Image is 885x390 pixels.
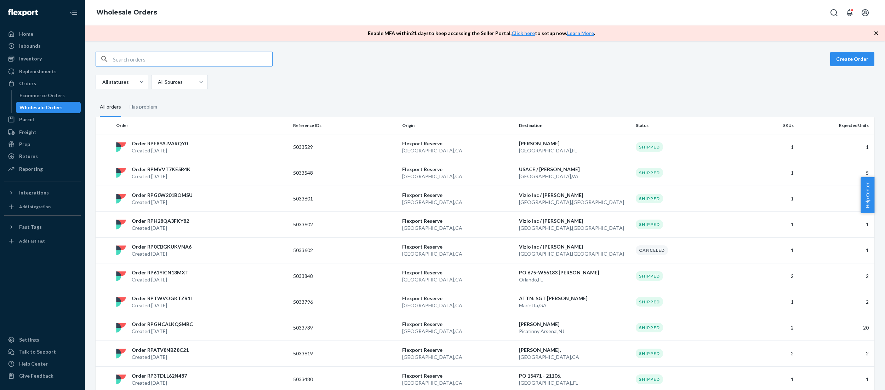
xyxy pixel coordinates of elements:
[4,139,81,150] a: Prep
[742,237,796,263] td: 1
[519,372,630,379] p: PO 15471 - 21106,
[19,55,42,62] div: Inventory
[116,374,126,384] img: flexport logo
[4,66,81,77] a: Replenishments
[19,80,36,87] div: Orders
[116,245,126,255] img: flexport logo
[100,98,121,117] div: All orders
[4,187,81,198] button: Integrations
[796,289,874,315] td: 2
[636,168,663,177] div: Shipped
[19,165,43,173] div: Reporting
[796,263,874,289] td: 2
[519,379,630,386] p: [GEOGRAPHIC_DATA], , FL
[742,315,796,340] td: 2
[636,349,663,358] div: Shipped
[19,153,38,160] div: Returns
[4,370,81,382] button: Give Feedback
[116,142,126,152] img: flexport logo
[368,30,595,37] p: Enable MFA within 21 days to keep accessing the Seller Portal. to setup now. .
[290,117,399,134] th: Reference IDs
[132,217,189,225] p: Order RPH28QA3FKY82
[519,217,630,225] p: Vizio Inc / [PERSON_NAME]
[132,276,189,283] p: Created [DATE]
[132,328,193,335] p: Created [DATE]
[96,8,157,16] a: Wholesale Orders
[293,273,350,280] p: 5033848
[4,151,81,162] a: Returns
[132,347,189,354] p: Order RPATV8NBZ8C21
[4,28,81,40] a: Home
[402,372,513,379] p: Flexport Reserve
[636,297,663,307] div: Shipped
[519,199,630,206] p: [GEOGRAPHIC_DATA] , [GEOGRAPHIC_DATA]
[742,263,796,289] td: 2
[402,217,513,225] p: Flexport Reserve
[19,189,49,196] div: Integrations
[19,141,30,148] div: Prep
[19,30,33,37] div: Home
[4,163,81,175] a: Reporting
[132,269,189,276] p: Order RP61YICN13MXT
[399,117,516,134] th: Origin
[14,5,40,11] span: Support
[67,6,81,20] button: Close Navigation
[293,350,350,357] p: 5033619
[402,225,513,232] p: [GEOGRAPHIC_DATA] , CA
[636,271,663,281] div: Shipped
[742,211,796,237] td: 1
[402,147,513,154] p: [GEOGRAPHIC_DATA] , CA
[742,186,796,211] td: 1
[519,166,630,173] p: USACE / [PERSON_NAME]
[519,140,630,147] p: [PERSON_NAME]
[16,90,81,101] a: Ecommerce Orders
[116,271,126,281] img: flexport logo
[4,358,81,369] a: Help Center
[519,269,630,276] p: PO 675-W56183 [PERSON_NAME]
[519,276,630,283] p: Orlando , FL
[116,220,126,229] img: flexport logo
[796,186,874,211] td: 1
[519,347,630,354] p: [PERSON_NAME],
[19,116,34,123] div: Parcel
[796,340,874,366] td: 2
[796,134,874,160] td: 1
[293,247,350,254] p: 5033602
[19,129,36,136] div: Freight
[636,194,663,203] div: Shipped
[633,117,742,134] th: Status
[512,30,535,36] a: Click here
[519,173,630,180] p: [GEOGRAPHIC_DATA] , VA
[742,160,796,186] td: 1
[91,2,163,23] ol: breadcrumbs
[116,168,126,178] img: flexport logo
[4,53,81,64] a: Inventory
[830,52,874,66] button: Create Order
[293,169,350,176] p: 5033548
[636,142,663,152] div: Shipped
[402,199,513,206] p: [GEOGRAPHIC_DATA] , CA
[843,6,857,20] button: Open notifications
[293,144,350,151] p: 5033529
[4,78,81,89] a: Orders
[19,360,48,367] div: Help Center
[4,114,81,125] a: Parcel
[19,104,63,111] div: Wholesale Orders
[116,297,126,307] img: flexport logo
[796,211,874,237] td: 1
[519,147,630,154] p: [GEOGRAPHIC_DATA] , FL
[4,201,81,213] a: Add Integration
[742,340,796,366] td: 2
[4,334,81,345] a: Settings
[293,324,350,331] p: 5033739
[402,269,513,276] p: Flexport Reserve
[116,349,126,359] img: flexport logo
[796,160,874,186] td: 5
[402,140,513,147] p: Flexport Reserve
[8,9,38,16] img: Flexport logo
[742,289,796,315] td: 1
[861,177,874,213] span: Help Center
[402,243,513,250] p: Flexport Reserve
[827,6,841,20] button: Open Search Box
